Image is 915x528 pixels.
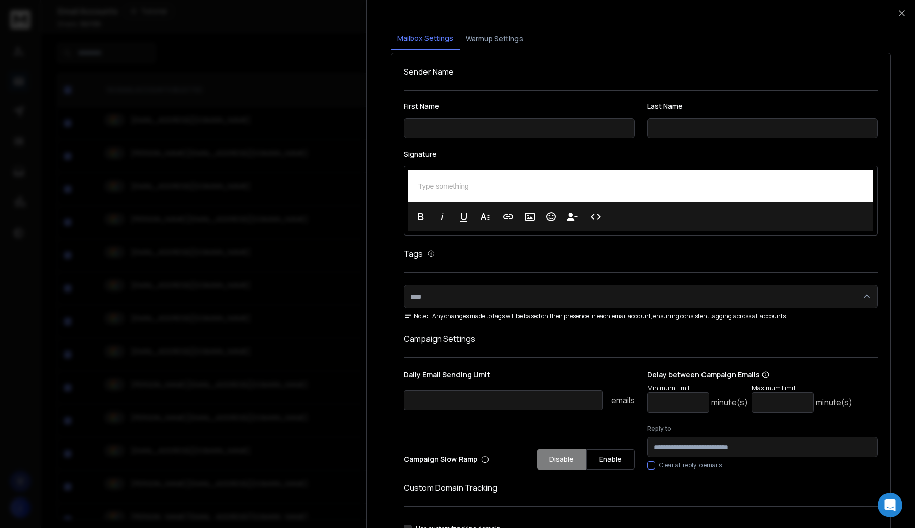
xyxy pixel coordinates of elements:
h1: Tags [404,248,423,260]
button: Code View [586,207,605,227]
label: First Name [404,103,635,110]
button: Bold (⌘B) [411,207,431,227]
label: Reply to [647,425,878,433]
button: Italic (⌘I) [433,207,452,227]
p: minute(s) [711,396,748,408]
button: Enable [586,449,635,470]
button: More Text [475,207,495,227]
h1: Sender Name [404,66,878,78]
button: Emoticons [541,207,561,227]
p: Campaign Slow Ramp [404,454,489,464]
p: minute(s) [816,396,852,408]
p: Minimum Limit [647,384,748,392]
span: Note: [404,312,428,320]
button: Insert Link (⌘K) [499,207,518,227]
button: Underline (⌘U) [454,207,473,227]
div: Open Intercom Messenger [878,493,902,517]
p: Maximum Limit [752,384,852,392]
div: Any changes made to tags will be based on their presence in each email account, ensuring consiste... [404,312,878,320]
button: Insert Unsubscribe Link [563,207,582,227]
p: emails [611,394,635,406]
button: Disable [537,449,586,470]
label: Signature [404,151,878,158]
label: Last Name [647,103,878,110]
button: Insert Image (⌘P) [520,207,539,227]
h1: Campaign Settings [404,333,878,345]
h1: Custom Domain Tracking [404,482,878,494]
label: Clear all replyTo emails [659,461,722,470]
button: Warmup Settings [460,27,529,50]
p: Daily Email Sending Limit [404,370,635,384]
button: Mailbox Settings [391,27,460,50]
p: Delay between Campaign Emails [647,370,852,380]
